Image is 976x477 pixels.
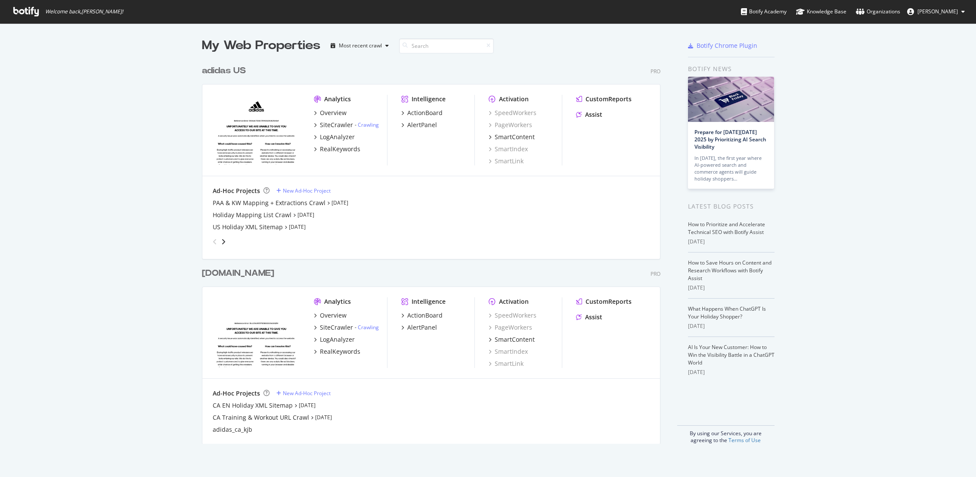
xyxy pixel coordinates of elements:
div: Latest Blog Posts [688,202,775,211]
div: Holiday Mapping List Crawl [213,211,291,219]
div: Ad-Hoc Projects [213,389,260,398]
a: How to Prioritize and Accelerate Technical SEO with Botify Assist [688,221,765,236]
a: SpeedWorkers [489,109,536,117]
a: Assist [576,313,602,321]
div: AlertPanel [407,121,437,129]
div: Botify news [688,64,775,74]
a: What Happens When ChatGPT Is Your Holiday Shopper? [688,305,766,320]
a: LogAnalyzer [314,335,355,344]
a: Prepare for [DATE][DATE] 2025 by Prioritizing AI Search Visibility [694,128,766,150]
span: Welcome back, [PERSON_NAME] ! [45,8,123,15]
a: CustomReports [576,95,632,103]
div: CustomReports [586,297,632,306]
a: SmartIndex [489,145,528,153]
div: CA EN Holiday XML Sitemap [213,401,293,410]
a: CA Training & Workout URL Crawl [213,413,309,422]
div: SmartContent [495,335,535,344]
div: RealKeywords [320,145,360,153]
div: New Ad-Hoc Project [283,390,331,397]
div: AlertPanel [407,323,437,332]
a: Overview [314,109,347,117]
a: SmartContent [489,133,535,141]
a: PAA & KW Mapping + Extractions Crawl [213,199,325,207]
div: CustomReports [586,95,632,103]
div: angle-left [209,235,220,249]
a: SmartIndex [489,347,528,356]
div: Botify Academy [741,7,787,16]
a: [DATE] [299,402,316,409]
a: Crawling [358,324,379,331]
a: SiteCrawler- Crawling [314,121,379,129]
a: [DATE] [332,199,348,206]
a: ActionBoard [401,311,443,320]
div: Intelligence [412,297,446,306]
div: Activation [499,95,529,103]
a: How to Save Hours on Content and Research Workflows with Botify Assist [688,259,772,282]
a: RealKeywords [314,347,360,356]
div: Assist [585,110,602,119]
a: Crawling [358,121,379,128]
a: AlertPanel [401,121,437,129]
a: CustomReports [576,297,632,306]
div: angle-right [220,237,226,246]
img: adidas.com/us [213,95,300,165]
a: New Ad-Hoc Project [276,390,331,397]
a: US Holiday XML Sitemap [213,223,283,231]
div: [DATE] [688,368,775,376]
div: ActionBoard [407,109,443,117]
a: SmartLink [489,359,524,368]
div: adidas US [202,65,246,77]
div: Overview [320,109,347,117]
div: LogAnalyzer [320,335,355,344]
span: Kate Fischer [917,8,958,15]
a: RealKeywords [314,145,360,153]
a: Overview [314,311,347,320]
div: PageWorkers [489,323,532,332]
a: PageWorkers [489,121,532,129]
div: Organizations [856,7,900,16]
div: Assist [585,313,602,321]
button: Most recent crawl [327,39,392,53]
div: Pro [651,270,660,277]
div: By using our Services, you are agreeing to the [677,425,775,444]
a: [DATE] [297,211,314,218]
button: [PERSON_NAME] [900,5,972,19]
img: Prepare for Black Friday 2025 by Prioritizing AI Search Visibility [688,77,774,122]
a: adidas_ca_kjb [213,425,252,434]
div: [DATE] [688,284,775,292]
div: [DATE] [688,322,775,330]
div: SiteCrawler [320,121,353,129]
div: My Web Properties [202,37,320,54]
a: New Ad-Hoc Project [276,187,331,194]
a: [DATE] [289,223,306,231]
a: AI Is Your New Customer: How to Win the Visibility Battle in a ChatGPT World [688,343,775,366]
div: SpeedWorkers [489,311,536,320]
a: adidas US [202,65,249,77]
div: New Ad-Hoc Project [283,187,331,194]
a: ActionBoard [401,109,443,117]
div: SmartLink [489,157,524,165]
div: Botify Chrome Plugin [697,41,757,50]
a: LogAnalyzer [314,133,355,141]
a: Botify Chrome Plugin [688,41,757,50]
a: Assist [576,110,602,119]
div: SiteCrawler [320,323,353,332]
div: Most recent crawl [339,43,382,48]
div: - [355,324,379,331]
div: Activation [499,297,529,306]
div: RealKeywords [320,347,360,356]
div: [DOMAIN_NAME] [202,267,274,280]
div: Knowledge Base [796,7,846,16]
a: Terms of Use [728,436,761,444]
div: [DATE] [688,238,775,246]
div: - [355,121,379,128]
